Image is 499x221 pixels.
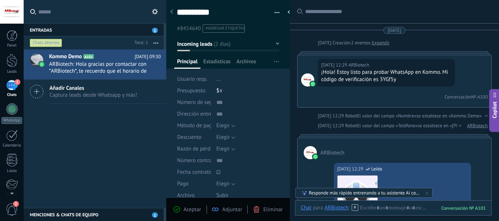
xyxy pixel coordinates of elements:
[216,178,235,190] button: Elegir
[444,94,471,100] div: Conversación
[320,149,344,156] span: ARBiotech
[318,39,390,47] div: Creación:
[324,204,348,211] div: ARBiotech
[83,54,94,59] span: A101
[348,204,350,212] span: :
[177,181,188,186] span: Pago
[216,134,230,141] span: Elegir
[39,62,44,67] img: waba.svg
[372,39,390,47] a: Expandir
[313,154,318,159] img: waba.svg
[216,143,235,155] button: Elegir
[49,92,137,99] span: Captura leads desde Whatsapp y más!
[49,61,147,75] span: ARBiotech: Hola gracias por contactar con *ARBiotech*, te recuerdo que el horario de atención es ...
[222,206,242,213] span: Adjuntar
[135,53,161,60] span: [DATE] 09:30
[467,122,488,129] a: ARBiotech
[13,201,19,207] span: 2
[310,81,315,87] img: waba.svg
[177,123,215,128] span: Método de pago
[216,120,235,132] button: Elegir
[203,58,231,69] span: Estadísticas
[337,165,364,173] div: [DATE] 12:29
[1,169,23,173] div: Listas
[148,36,164,49] button: Más
[177,120,211,132] div: Método de pago
[491,102,498,118] span: Copilot
[236,58,256,69] span: Archivos
[49,85,137,92] span: Añadir Canales
[471,94,488,100] div: № A100
[177,111,218,117] span: Dirección entrega
[216,85,279,97] div: $
[177,85,211,97] div: Presupuesto
[132,39,148,47] div: Total: 1
[177,132,211,143] div: Descuento
[309,190,420,196] div: Responde más rápido entrenando a tu asistente AI con tus fuentes de datos
[216,132,235,143] button: Elegir
[177,190,211,201] div: Archivo
[49,53,82,60] span: Kommo Demo
[177,73,211,85] div: Usuario resp.
[1,69,23,74] div: Leads
[345,113,357,119] span: Robot
[24,208,164,221] div: Menciones & Chats de equipo
[177,143,211,155] div: Razón de pérdida
[441,205,486,211] div: 101
[177,134,201,140] span: Descuento
[177,25,201,32] span: #8454640
[177,146,217,152] span: Razón de pérdida
[177,166,211,178] div: Fecha contrato
[177,58,197,69] span: Principal
[205,26,244,31] span: #agregar etiquetas
[313,204,323,212] span: para
[177,158,216,163] span: Número contrato
[177,108,211,120] div: Dirección entrega
[388,27,401,34] div: [DATE]
[321,61,348,69] div: [DATE] 12:29
[345,122,357,129] span: Robot
[15,79,20,85] span: 2
[177,97,211,108] div: Número de seguimiento
[30,39,62,47] div: Chats abiertos
[177,87,205,94] span: Presupuesto
[177,76,207,83] span: Usuario resp.
[152,212,158,218] span: 1
[24,49,166,79] a: Kommo Demo A101 [DATE] 09:30 ARBiotech: Hola gracias por contactar con *ARBiotech*, te recuerdo q...
[371,165,382,173] span: Leído
[318,112,345,120] div: [DATE] 12:29
[301,73,314,87] span: ARBiotech
[1,117,22,124] div: WhatsApp
[285,7,292,17] div: Ocultar
[216,145,230,152] span: Elegir
[24,23,164,36] div: Entradas
[351,39,370,47] span: 2 eventos
[357,112,416,120] span: El valor del campo «Nombre»
[216,76,221,83] span: ...
[177,100,233,105] span: Número de seguimiento
[263,206,283,213] span: Eliminar
[177,169,212,175] span: Fecha contrato
[1,93,23,97] div: Chats
[318,39,332,47] div: [DATE]
[184,206,201,213] span: Aceptar
[1,143,23,148] div: Calendario
[338,176,378,216] img: 183.png
[177,155,211,166] div: Número contrato
[1,43,23,48] div: Panel
[321,69,452,83] div: ¡Hola! Estoy listo para probar WhatsApp en Kommo. Mi código de verificación es 3YGf5y
[357,122,418,129] span: El valor del campo «Teléfono»
[177,193,195,198] span: Archivo
[152,28,158,33] span: 1
[304,146,317,159] span: ARBiotech
[416,112,482,120] span: se establece en «Kommo Demo»
[348,61,369,69] span: ARBiotech
[177,178,211,190] div: Pago
[216,122,230,129] span: Elegir
[216,180,230,187] span: Elegir
[418,122,492,129] span: se establece en «[PHONE_NUMBER]»
[318,122,345,129] div: [DATE] 12:29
